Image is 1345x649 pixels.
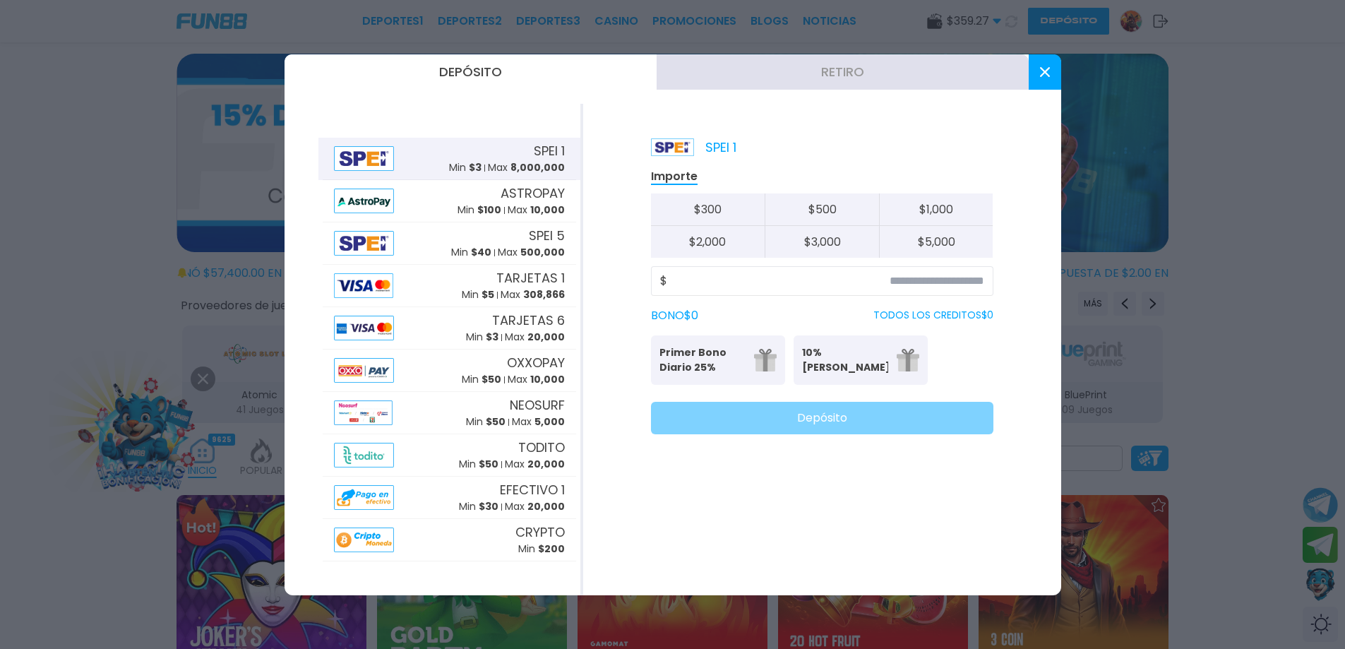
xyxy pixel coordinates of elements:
button: AlipayTODITOMin $50Max 20,000 [318,434,580,477]
img: Alipay [334,485,395,510]
p: Max [508,372,565,387]
span: $ 3 [486,330,498,344]
p: Min [518,542,565,556]
img: Alipay [334,189,395,213]
span: OXXOPAY [507,353,565,372]
span: $ 50 [479,457,498,471]
button: AlipaySPEI 1Min $3Max 8,000,000 [318,138,580,180]
button: AlipayNEOSURFMin $50Max 5,000 [318,392,580,434]
button: $5,000 [879,226,993,258]
span: SPEI 1 [534,141,565,160]
button: AlipayASTROPAYMin $100Max 10,000 [318,180,580,222]
button: Retiro [657,54,1029,90]
img: gift [754,349,777,371]
p: Max [505,330,565,345]
button: Depósito [651,402,993,434]
span: TODITO [518,438,565,457]
p: 10% [PERSON_NAME] [802,345,888,375]
p: Max [505,457,565,472]
img: Alipay [334,443,395,468]
span: SPEI 5 [529,226,565,245]
p: Min [459,457,498,472]
p: Max [498,245,565,260]
span: 8,000,000 [510,160,565,174]
img: Platform Logo [651,138,694,156]
img: Alipay [334,400,393,425]
p: Min [462,372,501,387]
p: Min [449,160,482,175]
p: Max [488,160,565,175]
span: $ 50 [486,415,506,429]
button: AlipayEFECTIVO 1Min $30Max 20,000 [318,477,580,519]
span: EFECTIVO 1 [500,480,565,499]
span: $ 100 [477,203,501,217]
p: Max [501,287,565,302]
p: Min [458,203,501,218]
button: AlipayTARJETAS 6Min $3Max 20,000 [318,307,580,350]
label: BONO $ 0 [651,307,698,324]
p: TODOS LOS CREDITOS $ 0 [873,308,993,323]
span: 20,000 [527,330,565,344]
span: 20,000 [527,457,565,471]
span: 500,000 [520,245,565,259]
span: $ 50 [482,372,501,386]
button: AlipayOXXOPAYMin $50Max 10,000 [318,350,580,392]
span: $ [660,273,667,290]
span: 5,000 [534,415,565,429]
span: TARJETAS 6 [492,311,565,330]
button: $2,000 [651,226,765,258]
button: Depósito [285,54,657,90]
img: Alipay [334,358,395,383]
button: Primer Bono Diario 25% [651,335,785,385]
span: 308,866 [523,287,565,302]
p: Primer Bono Diario 25% [659,345,746,375]
p: Max [508,203,565,218]
span: ASTROPAY [501,184,565,203]
button: $3,000 [765,226,879,258]
span: $ 5 [482,287,494,302]
button: AlipaySPEI 5Min $40Max 500,000 [318,222,580,265]
span: TARJETAS 1 [496,268,565,287]
span: $ 30 [479,499,498,513]
p: Min [466,415,506,429]
p: Min [466,330,498,345]
span: $ 200 [538,542,565,556]
p: Importe [651,169,698,185]
img: Alipay [334,273,393,298]
span: NEOSURF [510,395,565,415]
span: CRYPTO [515,523,565,542]
span: 10,000 [530,372,565,386]
img: gift [897,349,919,371]
span: $ 3 [469,160,482,174]
button: $1,000 [879,193,993,226]
p: Max [505,499,565,514]
span: $ 40 [471,245,491,259]
img: Alipay [334,316,395,340]
img: Alipay [334,231,395,256]
span: 10,000 [530,203,565,217]
span: 20,000 [527,499,565,513]
button: AlipayCRYPTOMin $200 [318,519,580,561]
button: $300 [651,193,765,226]
img: Alipay [334,528,395,552]
button: AlipayTARJETAS 1Min $5Max 308,866 [318,265,580,307]
p: Max [512,415,565,429]
p: SPEI 1 [651,138,736,157]
p: Min [462,287,494,302]
img: Alipay [334,146,395,171]
button: $500 [765,193,879,226]
p: Min [459,499,498,514]
button: 10% [PERSON_NAME] [794,335,928,385]
p: Min [451,245,491,260]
